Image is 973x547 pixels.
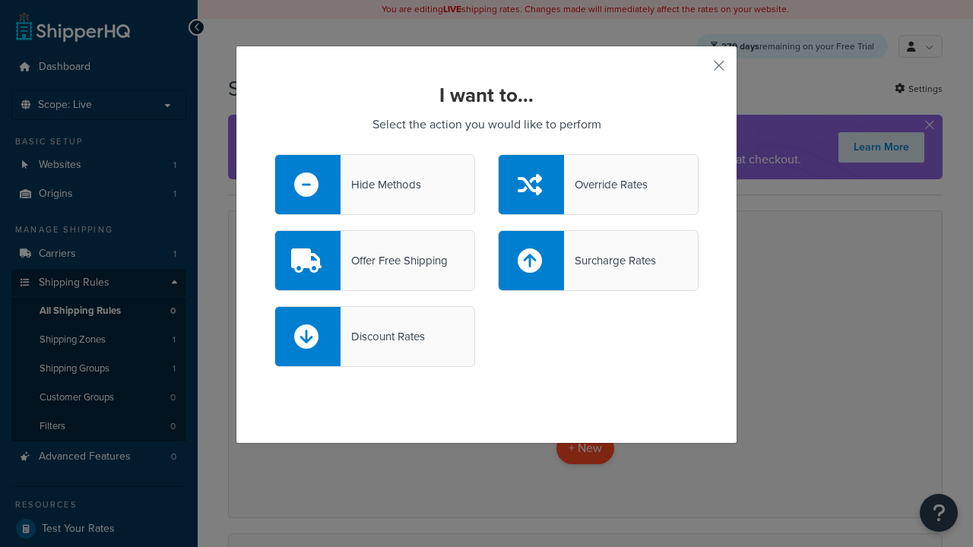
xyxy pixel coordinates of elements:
div: Surcharge Rates [564,250,656,271]
div: Hide Methods [341,174,421,195]
div: Discount Rates [341,326,425,347]
strong: I want to... [439,81,534,109]
div: Offer Free Shipping [341,250,448,271]
div: Override Rates [564,174,648,195]
p: Select the action you would like to perform [274,114,699,135]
